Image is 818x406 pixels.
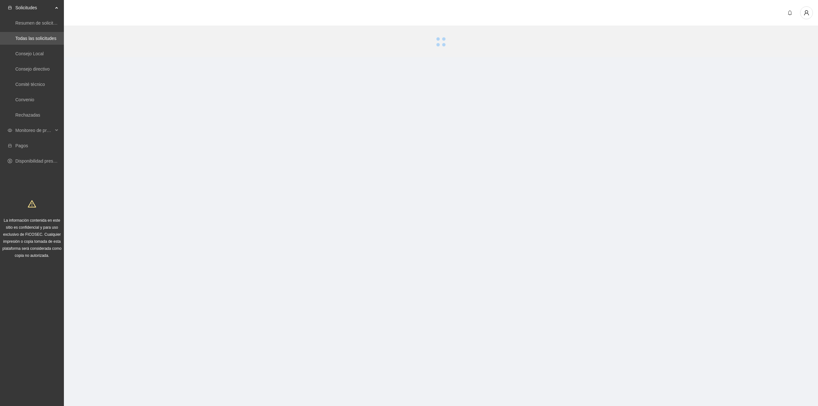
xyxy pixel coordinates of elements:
span: bell [785,10,795,15]
button: bell [785,8,795,18]
span: user [800,10,813,16]
span: La información contenida en este sitio es confidencial y para uso exclusivo de FICOSEC. Cualquier... [3,218,62,258]
span: Solicitudes [15,1,53,14]
span: Monitoreo de proyectos [15,124,53,137]
a: Consejo Local [15,51,44,56]
a: Rechazadas [15,112,40,118]
a: Consejo directivo [15,66,50,72]
span: eye [8,128,12,133]
a: Comité técnico [15,82,45,87]
a: Resumen de solicitudes por aprobar [15,20,87,26]
a: Disponibilidad presupuestal [15,158,70,164]
span: warning [28,200,36,208]
a: Todas las solicitudes [15,36,56,41]
a: Pagos [15,143,28,148]
a: Convenio [15,97,34,102]
button: user [800,6,813,19]
span: inbox [8,5,12,10]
